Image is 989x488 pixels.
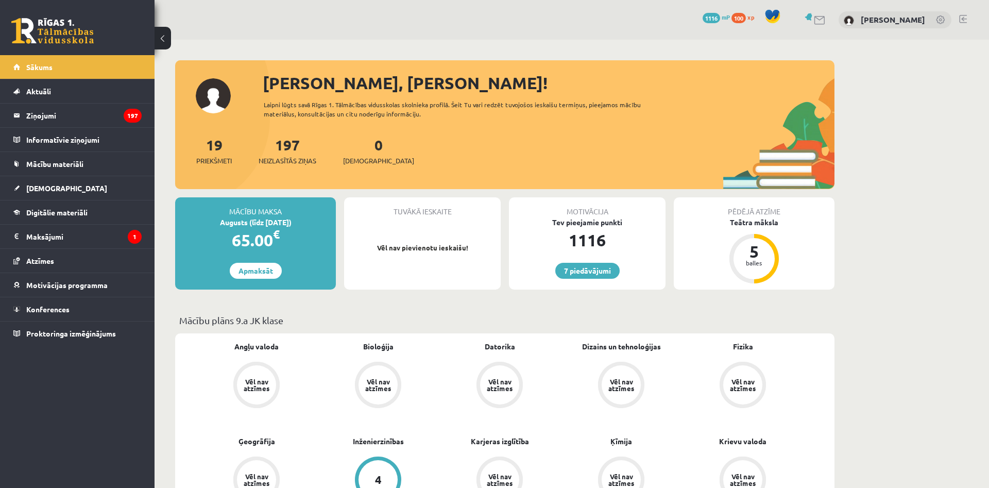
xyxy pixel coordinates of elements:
[26,104,142,127] legend: Ziņojumi
[509,217,666,228] div: Tev pieejamie punkti
[731,13,759,21] a: 100 xp
[485,378,514,392] div: Vēl nav atzīmes
[733,341,753,352] a: Fizika
[13,273,142,297] a: Motivācijas programma
[26,62,53,72] span: Sākums
[175,217,336,228] div: Augusts (līdz [DATE])
[128,230,142,244] i: 1
[485,341,515,352] a: Datorika
[230,263,282,279] a: Apmaksāt
[26,87,51,96] span: Aktuāli
[26,305,70,314] span: Konferences
[674,217,834,285] a: Teātra māksla 5 balles
[674,197,834,217] div: Pēdējā atzīme
[13,128,142,152] a: Informatīvie ziņojumi
[13,176,142,200] a: [DEMOGRAPHIC_DATA]
[485,473,514,486] div: Vēl nav atzīmes
[13,297,142,321] a: Konferences
[343,136,414,166] a: 0[DEMOGRAPHIC_DATA]
[610,436,632,447] a: Ķīmija
[353,436,404,447] a: Inženierzinības
[343,156,414,166] span: [DEMOGRAPHIC_DATA]
[439,362,560,410] a: Vēl nav atzīmes
[349,243,496,253] p: Vēl nav pievienotu ieskaišu!
[13,249,142,273] a: Atzīmes
[844,15,854,26] img: Ervīns Blonskis
[861,14,925,25] a: [PERSON_NAME]
[259,136,316,166] a: 197Neizlasītās ziņas
[471,436,529,447] a: Karjeras izglītība
[26,256,54,265] span: Atzīmes
[124,109,142,123] i: 197
[747,13,754,21] span: xp
[739,243,770,260] div: 5
[364,378,393,392] div: Vēl nav atzīmes
[259,156,316,166] span: Neizlasītās ziņas
[739,260,770,266] div: balles
[13,55,142,79] a: Sākums
[175,228,336,253] div: 65.00
[234,341,279,352] a: Angļu valoda
[196,362,317,410] a: Vēl nav atzīmes
[26,159,83,169] span: Mācību materiāli
[242,378,271,392] div: Vēl nav atzīmes
[317,362,439,410] a: Vēl nav atzīmes
[728,473,757,486] div: Vēl nav atzīmes
[13,322,142,345] a: Proktoringa izmēģinājums
[13,104,142,127] a: Ziņojumi197
[607,378,636,392] div: Vēl nav atzīmes
[273,227,280,242] span: €
[509,228,666,253] div: 1116
[731,13,746,23] span: 100
[196,156,232,166] span: Priekšmeti
[264,100,659,119] div: Laipni lūgts savā Rīgas 1. Tālmācības vidusskolas skolnieka profilā. Šeit Tu vari redzēt tuvojošo...
[509,197,666,217] div: Motivācija
[722,13,730,21] span: mP
[26,128,142,152] legend: Informatīvie ziņojumi
[582,341,661,352] a: Dizains un tehnoloģijas
[26,280,108,290] span: Motivācijas programma
[26,183,107,193] span: [DEMOGRAPHIC_DATA]
[363,341,394,352] a: Bioloģija
[13,225,142,248] a: Maksājumi1
[26,329,116,338] span: Proktoringa izmēģinājums
[13,152,142,176] a: Mācību materiāli
[13,200,142,224] a: Digitālie materiāli
[682,362,804,410] a: Vēl nav atzīmes
[26,225,142,248] legend: Maksājumi
[179,313,830,327] p: Mācību plāns 9.a JK klase
[555,263,620,279] a: 7 piedāvājumi
[560,362,682,410] a: Vēl nav atzīmes
[13,79,142,103] a: Aktuāli
[375,474,382,485] div: 4
[344,197,501,217] div: Tuvākā ieskaite
[674,217,834,228] div: Teātra māksla
[11,18,94,44] a: Rīgas 1. Tālmācības vidusskola
[238,436,275,447] a: Ģeogrāfija
[263,71,834,95] div: [PERSON_NAME], [PERSON_NAME]!
[196,136,232,166] a: 19Priekšmeti
[26,208,88,217] span: Digitālie materiāli
[607,473,636,486] div: Vēl nav atzīmes
[703,13,730,21] a: 1116 mP
[703,13,720,23] span: 1116
[728,378,757,392] div: Vēl nav atzīmes
[175,197,336,217] div: Mācību maksa
[242,473,271,486] div: Vēl nav atzīmes
[719,436,766,447] a: Krievu valoda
